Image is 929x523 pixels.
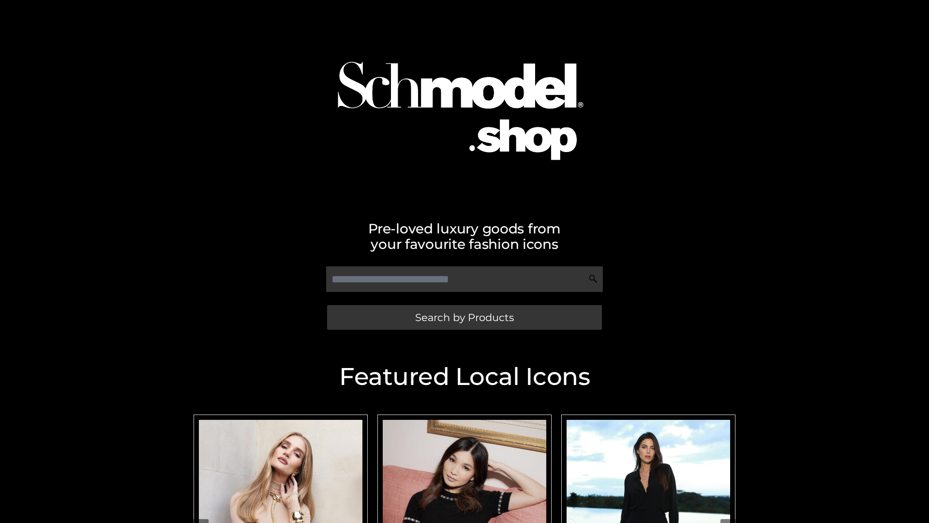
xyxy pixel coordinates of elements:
span: Search by Products [415,312,514,323]
a: Search by Products [327,305,602,330]
h2: Pre-loved luxury goods from your favourite fashion icons [189,221,740,252]
img: Search Icon [588,274,598,284]
h2: Featured Local Icons​ [189,365,740,389]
